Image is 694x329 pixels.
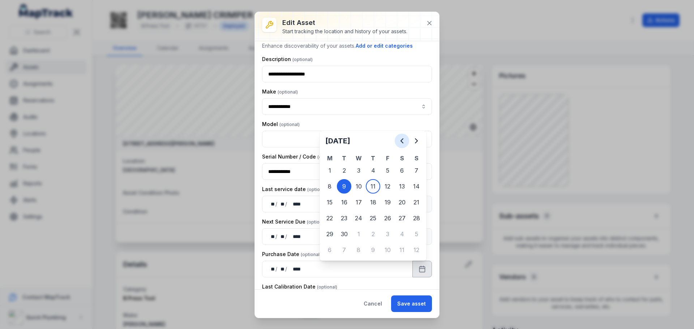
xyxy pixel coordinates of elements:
[351,163,366,178] div: Wednesday 3 September 2025
[262,56,313,63] label: Description
[282,18,407,28] h3: Edit asset
[322,179,337,194] div: 8
[366,195,380,209] div: Thursday 18 September 2025
[351,243,366,257] div: Wednesday 8 October 2025
[268,200,275,208] div: day,
[262,121,300,128] label: Model
[380,163,395,178] div: Friday 5 September 2025
[278,265,285,273] div: month,
[322,243,337,257] div: Monday 6 October 2025
[351,195,366,209] div: 17
[285,265,288,273] div: /
[275,233,278,240] div: /
[395,163,409,178] div: Saturday 6 September 2025
[322,134,424,258] div: September 2025
[366,211,380,225] div: 25
[351,154,366,163] th: W
[278,233,285,240] div: month,
[337,195,351,209] div: Tuesday 16 September 2025
[285,200,288,208] div: /
[268,265,275,273] div: day,
[380,195,395,209] div: 19
[322,134,424,258] div: Calendar
[395,179,409,194] div: 13
[409,163,424,178] div: Sunday 7 September 2025
[278,200,285,208] div: month,
[351,227,366,241] div: Wednesday 1 October 2025
[366,195,380,209] div: 18
[366,211,380,225] div: Thursday 25 September 2025
[380,195,395,209] div: Friday 19 September 2025
[395,227,409,241] div: Saturday 4 October 2025
[337,243,351,257] div: Tuesday 7 October 2025
[409,243,424,257] div: 12
[322,195,337,209] div: Monday 15 September 2025
[409,211,424,225] div: 28
[395,163,409,178] div: 6
[395,243,409,257] div: 11
[351,179,366,194] div: Wednesday 10 September 2025
[322,227,337,241] div: Monday 29 September 2025
[322,195,337,209] div: 15
[322,211,337,225] div: 22
[275,200,278,208] div: /
[262,42,432,50] p: Enhance discoverability of your assets.
[337,154,351,163] th: T
[262,251,321,258] label: Purchase Date
[391,295,432,312] button: Save asset
[409,227,424,241] div: 5
[322,211,337,225] div: Monday 22 September 2025
[337,179,351,194] div: 9
[322,227,337,241] div: 29
[262,218,327,225] label: Next Service Due
[288,200,301,208] div: year,
[351,227,366,241] div: 1
[395,134,409,148] button: Previous
[380,163,395,178] div: 5
[380,211,395,225] div: 26
[262,283,337,290] label: Last Calibration Date
[337,227,351,241] div: 30
[366,227,380,241] div: 2
[380,179,395,194] div: 12
[380,243,395,257] div: 10
[366,179,380,194] div: 11
[366,243,380,257] div: 9
[395,211,409,225] div: Saturday 27 September 2025
[395,179,409,194] div: Saturday 13 September 2025
[322,163,337,178] div: Monday 1 September 2025
[366,227,380,241] div: Thursday 2 October 2025
[322,154,337,163] th: M
[262,88,298,95] label: Make
[395,195,409,209] div: 20
[262,98,432,115] input: asset-edit:cf[e16105a2-3d70-4395-a768-d2c1018603bd]-label
[357,295,388,312] button: Cancel
[337,227,351,241] div: Tuesday 30 September 2025
[355,42,413,50] button: Add or edit categories
[409,179,424,194] div: 14
[409,195,424,209] div: Sunday 21 September 2025
[337,179,351,194] div: Tuesday 9 September 2025 selected
[325,136,395,146] h2: [DATE]
[395,243,409,257] div: Saturday 11 October 2025
[409,243,424,257] div: Sunday 12 October 2025
[409,134,424,148] button: Next
[337,163,351,178] div: Tuesday 2 September 2025
[351,163,366,178] div: 3
[409,154,424,163] th: S
[380,227,395,241] div: Friday 3 October 2025
[366,179,380,194] div: Today, Thursday 11 September 2025
[366,154,380,163] th: T
[380,154,395,163] th: F
[288,233,301,240] div: year,
[322,243,337,257] div: 6
[322,154,424,258] table: September 2025
[337,163,351,178] div: 2
[268,233,275,240] div: day,
[380,243,395,257] div: Friday 10 October 2025
[412,261,432,277] button: Calendar
[262,131,432,147] input: asset-edit:cf[1c641ac5-b4f5-4d2f-8437-8310174a4cbc]-label
[351,179,366,194] div: 10
[262,153,338,160] label: Serial Number / Code
[366,163,380,178] div: Thursday 4 September 2025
